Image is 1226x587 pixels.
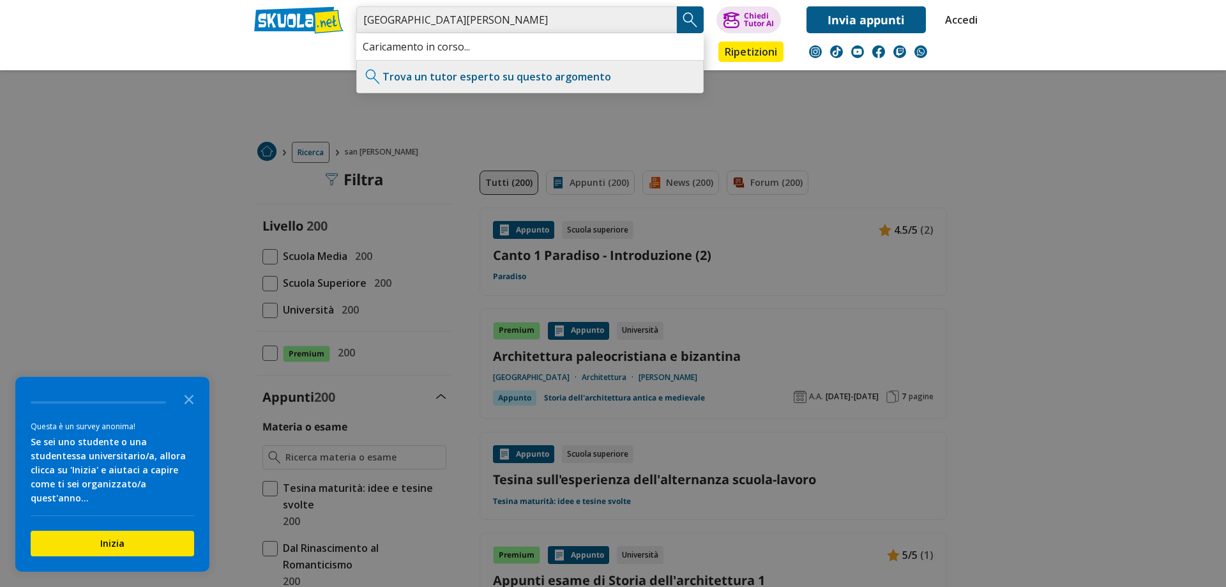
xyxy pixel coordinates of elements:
[681,10,700,29] img: Cerca appunti, riassunti o versioni
[718,42,783,62] a: Ripetizioni
[31,420,194,432] div: Questa è un survey anonima!
[31,435,194,505] div: Se sei uno studente o una studentessa universitario/a, allora clicca su 'Inizia' e aiutaci a capi...
[893,45,906,58] img: twitch
[744,12,774,27] div: Chiedi Tutor AI
[353,42,411,65] a: Appunti
[15,377,209,572] div: Survey
[382,70,611,84] a: Trova un tutor esperto su questo argomento
[716,6,781,33] button: ChiediTutor AI
[851,45,864,58] img: youtube
[356,33,704,60] div: Caricamento in corso...
[914,45,927,58] img: WhatsApp
[945,6,972,33] a: Accedi
[176,386,202,411] button: Close the survey
[356,6,677,33] input: Cerca appunti, riassunti o versioni
[830,45,843,58] img: tiktok
[363,67,382,86] img: Trova un tutor esperto
[809,45,822,58] img: instagram
[872,45,885,58] img: facebook
[677,6,704,33] button: Search Button
[31,531,194,556] button: Inizia
[806,6,926,33] a: Invia appunti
